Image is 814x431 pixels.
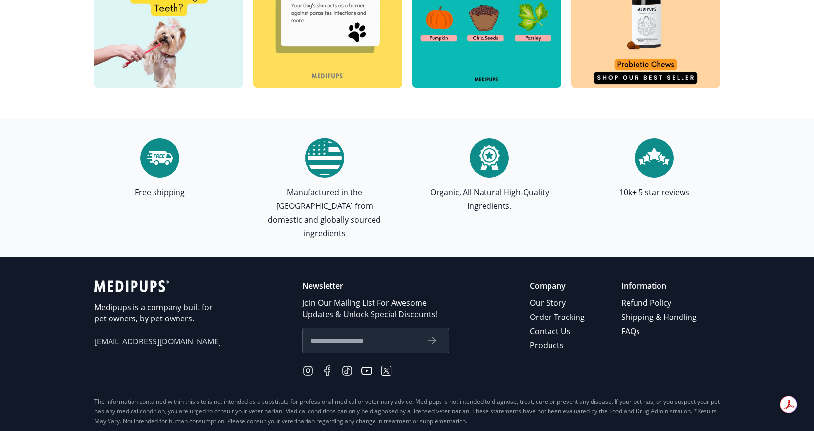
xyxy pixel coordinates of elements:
[302,280,449,292] p: Newsletter
[621,324,698,339] a: FAQs
[94,336,221,347] span: [EMAIL_ADDRESS][DOMAIN_NAME]
[302,297,449,320] p: Join Our Mailing List For Awesome Updates & Unlock Special Discounts!
[621,310,698,324] a: Shipping & Handling
[94,302,221,324] p: Medipups is a company built for pet owners, by pet owners.
[530,310,586,324] a: Order Tracking
[259,185,390,240] p: Manufactured in the [GEOGRAPHIC_DATA] from domestic and globally sourced ingredients
[135,185,185,199] p: Free shipping
[94,397,720,426] div: The information contained within this site is not intended as a substitute for professional medic...
[621,296,698,310] a: Refund Policy
[530,280,586,292] p: Company
[424,185,555,213] p: Organic, All Natural High-Quality Ingredients.
[619,185,689,199] p: 10k+ 5 star reviews
[621,280,698,292] p: Information
[530,339,586,353] a: Products
[530,324,586,339] a: Contact Us
[530,296,586,310] a: Our Story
